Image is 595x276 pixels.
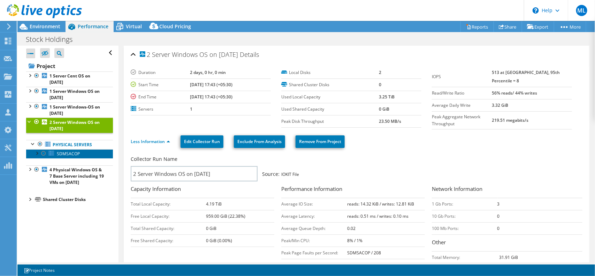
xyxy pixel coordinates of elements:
b: 0 [497,213,500,219]
label: Peak Aggregate Network Throughput [432,113,492,127]
span: ML [576,5,587,16]
a: Export [522,21,554,32]
td: Peak Page Faults per Second: [281,247,347,259]
span: Performance [78,23,108,30]
label: Collector Run Name [131,156,177,163]
td: 0 GiB [206,222,274,234]
a: Share [494,21,522,32]
span: 2 Server Windows OS on [DATE] [140,51,238,58]
b: 1 Server Windows-OS on [DATE] [49,104,100,116]
label: Servers [131,106,190,113]
span: Cloud Pricing [159,23,191,30]
b: [DATE] 17:43 (+05:30) [190,82,233,88]
td: Peak/Min CPU: [281,234,347,247]
b: 56% reads/ 44% writes [492,90,537,96]
td: Free Shared Capacity: [131,234,206,247]
b: 0.02 [347,225,356,231]
td: Average Queue Depth: [281,222,347,234]
b: 0 [497,225,500,231]
b: 3 [497,201,500,207]
a: Physical Servers [26,140,113,149]
a: Reports [460,21,494,32]
svg: \n [533,7,539,14]
b: SDMSACOP / 208 [347,250,381,256]
label: Peak Disk Throughput [281,118,379,125]
label: Source: [262,171,280,178]
b: 1 Server Cent OS on [DATE] [49,73,90,85]
a: Less Information [131,139,170,144]
a: Remove From Project [296,135,345,148]
b: 3.25 TiB [379,94,395,100]
td: 10 Gb Ports: [432,210,497,222]
b: 0 GiB [379,106,390,112]
td: 100 Mb Ports: [432,222,497,234]
label: Used Local Capacity [281,94,379,100]
h3: Network Information [432,185,582,194]
label: Start Time [131,81,190,88]
b: 0 [379,82,382,88]
b: 2 days, 0 hr, 0 min [190,69,226,75]
b: 3.32 GiB [492,102,509,108]
a: SDMSACOP [26,149,113,158]
a: 1 Server Windows-OS on [DATE] [26,102,113,118]
a: More [554,21,586,32]
a: 2 Server Windows OS on [DATE] [26,118,113,133]
span: Environment [30,23,60,30]
span: SDMSACOP [57,151,80,157]
b: 1 Server Windows OS on [DATE] [49,88,100,100]
b: reads: 0.51 ms / writes: 0.10 ms [347,213,409,219]
td: Average Latency: [281,210,347,222]
span: Virtual [126,23,142,30]
td: Average IO Size: [281,198,347,210]
a: 1 Server Windows OS on [DATE] [26,87,113,102]
td: 4.19 TiB [206,198,274,210]
label: Average Daily Write [432,102,492,109]
td: Total Memory: [432,251,499,263]
span: IOKIT File [262,171,299,177]
b: 1 [190,106,193,112]
b: 23.50 MB/s [379,118,402,124]
b: 513 at [GEOGRAPHIC_DATA], 95th Percentile = 8 [492,69,560,84]
label: End Time [131,94,190,100]
h1: Stock Holdings [23,36,83,43]
b: 31.91 GiB [499,254,518,260]
td: Total Shared Capacity: [131,222,206,234]
label: Read/Write Ratio [432,90,492,97]
a: Edit Collector Run [181,135,223,148]
label: Local Disks [281,69,379,76]
td: 0 GiB (0.00%) [206,234,274,247]
b: [DATE] 17:43 (+05:30) [190,94,233,100]
a: Project [26,60,113,72]
b: 2 Server Windows OS on [DATE] [49,119,100,132]
b: 8% / 1% [347,238,363,244]
label: Shared Cluster Disks [281,81,379,88]
td: Total Local Capacity: [131,198,206,210]
h3: Capacity Information [131,185,274,194]
td: 1 Gb Ports: [432,198,497,210]
h3: Other [432,238,582,248]
b: 2 [379,69,382,75]
b: reads: 14.32 KiB / writes: 12.81 KiB [347,201,414,207]
label: Duration [131,69,190,76]
label: IOPS [432,73,492,80]
div: Shared Cluster Disks [43,195,113,204]
td: Free Local Capacity: [131,210,206,222]
b: 4 Physical Windows OS & 7 Base Server including 19 VMs on [DATE] [49,167,104,185]
a: Exclude From Analysis [234,135,285,148]
td: 959.00 GiB (22.38%) [206,210,274,222]
td: Peak Saturated Core Count: [281,259,347,271]
b: 219.51 megabits/s [492,117,529,123]
a: 4 Physical Windows OS & 7 Base Server including 19 VMs on [DATE] [26,165,113,187]
b: 0 [347,262,350,268]
a: 1 Server Cent OS on [DATE] [26,72,113,87]
a: Project Notes [19,266,60,275]
label: Used Shared Capacity [281,106,379,113]
h3: Performance Information [281,185,425,194]
span: Details [240,50,259,59]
